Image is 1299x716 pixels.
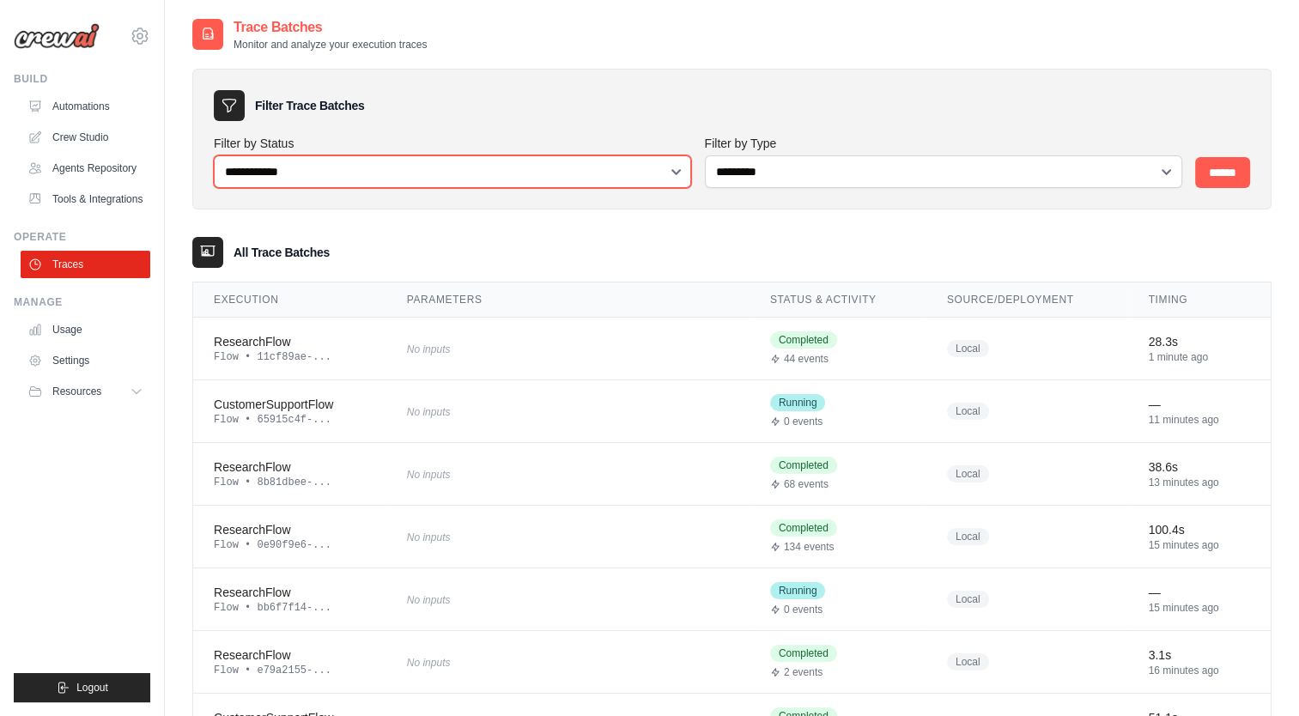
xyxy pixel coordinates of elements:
a: Automations [21,93,150,120]
th: Execution [193,282,386,318]
div: Build [14,72,150,86]
tr: View details for ResearchFlow execution [193,442,1271,505]
a: Tools & Integrations [21,185,150,213]
span: 0 events [784,415,822,428]
img: Logo [14,23,100,49]
div: 3.1s [1149,646,1251,664]
div: Operate [14,230,150,244]
span: Running [770,582,826,599]
span: No inputs [407,406,451,418]
span: Completed [770,457,837,474]
div: — [1149,396,1251,413]
tr: View details for ResearchFlow execution [193,317,1271,379]
button: Resources [21,378,150,405]
button: Logout [14,673,150,702]
div: Flow • e79a2155-... [214,664,366,677]
div: Manage [14,295,150,309]
tr: View details for ResearchFlow execution [193,505,1271,567]
span: No inputs [407,469,451,481]
h3: Filter Trace Batches [255,97,364,114]
div: 13 minutes ago [1149,476,1251,489]
th: Status & Activity [750,282,926,318]
div: No inputs [407,337,729,360]
span: Local [947,591,989,608]
span: Local [947,465,989,482]
span: Completed [770,645,837,662]
label: Filter by Status [214,135,691,152]
div: ResearchFlow [214,646,366,664]
span: No inputs [407,343,451,355]
div: Flow • 65915c4f-... [214,413,366,427]
span: Local [947,403,989,420]
a: Traces [21,251,150,278]
span: No inputs [407,594,451,606]
span: Completed [770,519,837,537]
span: Resources [52,385,101,398]
span: Local [947,340,989,357]
div: ResearchFlow [214,333,366,350]
span: No inputs [407,531,451,543]
div: ResearchFlow [214,584,366,601]
div: CustomerSupportFlow [214,396,366,413]
a: Agents Repository [21,155,150,182]
span: 134 events [784,540,835,554]
div: Flow • 0e90f9e6-... [214,538,366,552]
div: No inputs [407,587,729,610]
span: 2 events [784,665,822,679]
span: Local [947,528,989,545]
div: 38.6s [1149,458,1251,476]
a: Settings [21,347,150,374]
span: 0 events [784,603,822,616]
th: Parameters [386,282,750,318]
h3: All Trace Batches [234,244,330,261]
div: 16 minutes ago [1149,664,1251,677]
div: No inputs [407,650,729,673]
div: 15 minutes ago [1149,601,1251,615]
span: No inputs [407,657,451,669]
tr: View details for ResearchFlow execution [193,630,1271,693]
div: 11 minutes ago [1149,413,1251,427]
div: No inputs [407,525,729,548]
div: ResearchFlow [214,458,366,476]
div: 100.4s [1149,521,1251,538]
th: Timing [1128,282,1272,318]
span: Local [947,653,989,670]
div: Flow • bb6f7f14-... [214,601,366,615]
div: 15 minutes ago [1149,538,1251,552]
span: Logout [76,681,108,695]
h2: Trace Batches [234,17,427,38]
p: Monitor and analyze your execution traces [234,38,427,52]
div: Flow • 11cf89ae-... [214,350,366,364]
span: Running [770,394,826,411]
div: 28.3s [1149,333,1251,350]
div: — [1149,584,1251,601]
a: Usage [21,316,150,343]
div: No inputs [407,462,729,485]
div: ResearchFlow [214,521,366,538]
span: 44 events [784,352,829,366]
span: Completed [770,331,837,349]
div: No inputs [407,399,729,422]
th: Source/Deployment [926,282,1128,318]
tr: View details for ResearchFlow execution [193,567,1271,630]
tr: View details for CustomerSupportFlow execution [193,379,1271,442]
span: 68 events [784,477,829,491]
div: 1 minute ago [1149,350,1251,364]
div: Flow • 8b81dbee-... [214,476,366,489]
label: Filter by Type [705,135,1182,152]
a: Crew Studio [21,124,150,151]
